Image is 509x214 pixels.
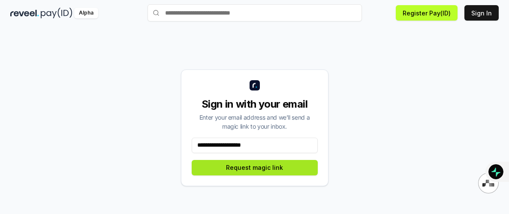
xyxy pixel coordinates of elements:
img: pay_id [41,8,72,18]
img: reveel_dark [10,8,39,18]
div: Alpha [74,8,98,18]
button: Register Pay(ID) [396,5,458,21]
div: Enter your email address and we’ll send a magic link to your inbox. [192,113,318,131]
img: logo_small [250,80,260,90]
img: svg+xml,%3Csvg%20xmlns%3D%22http%3A%2F%2Fwww.w3.org%2F2000%2Fsvg%22%20width%3D%2228%22%20height%3... [482,180,494,187]
button: Sign In [464,5,499,21]
div: Sign in with your email [192,97,318,111]
button: Request magic link [192,160,318,175]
